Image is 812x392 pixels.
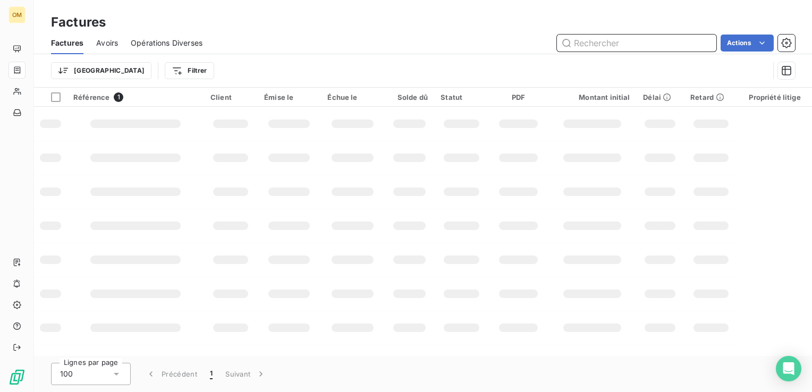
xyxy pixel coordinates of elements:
button: 1 [204,363,219,385]
div: PDF [495,93,542,101]
div: Délai [643,93,678,101]
span: Factures [51,38,83,48]
div: Retard [690,93,731,101]
div: Échue le [327,93,378,101]
div: Open Intercom Messenger [776,356,801,381]
span: 1 [210,369,213,379]
div: Client [210,93,251,101]
button: Filtrer [165,62,214,79]
img: Logo LeanPay [9,369,26,386]
button: Suivant [219,363,273,385]
button: Précédent [139,363,204,385]
div: Émise le [264,93,315,101]
span: 1 [114,92,123,102]
div: Propriété litige [744,93,806,101]
span: 100 [60,369,73,379]
div: OM [9,6,26,23]
span: Opérations Diverses [131,38,202,48]
div: Montant initial [555,93,630,101]
button: [GEOGRAPHIC_DATA] [51,62,151,79]
span: Avoirs [96,38,118,48]
div: Statut [441,93,482,101]
h3: Factures [51,13,106,32]
button: Actions [721,35,774,52]
input: Rechercher [557,35,716,52]
span: Référence [73,93,109,101]
div: Solde dû [391,93,428,101]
